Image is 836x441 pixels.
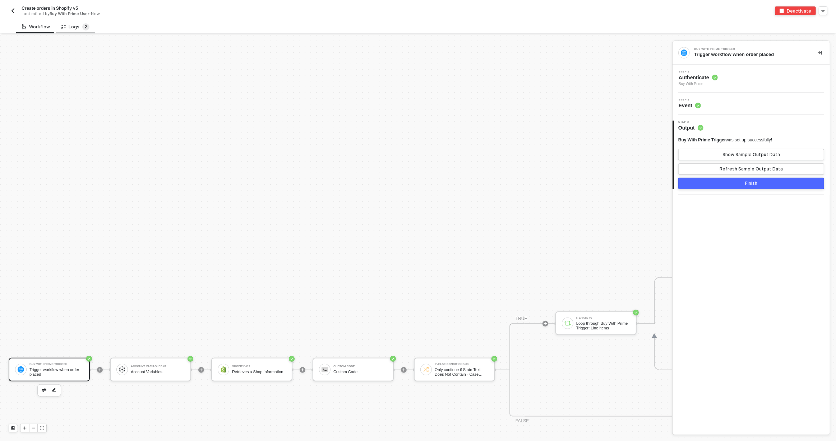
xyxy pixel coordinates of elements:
[787,8,811,14] div: Deactivate
[40,386,49,395] button: edit-cred
[86,356,92,362] span: icon-success-page
[679,81,718,87] span: Buy With Prime
[722,152,780,158] div: Show Sample Output Data
[633,310,639,315] span: icon-success-page
[679,98,701,101] span: Step 2
[678,121,703,123] span: Step 3
[491,356,497,362] span: icon-success-page
[679,70,718,73] span: Step 1
[188,356,193,362] span: icon-success-page
[694,51,806,58] div: Trigger workflow when order placed
[673,70,830,87] div: Step 1Authenticate Buy With Prime
[131,365,185,368] div: Account Variables #2
[85,24,87,29] span: 2
[18,366,24,373] img: icon
[232,365,286,368] div: Shopify #17
[678,137,772,143] div: was set up successfully!
[22,11,402,17] div: Last edited by - Now
[199,368,203,372] span: icon-play
[678,137,726,142] span: Buy With Prime Trigger
[694,48,802,51] div: Buy With Prime Trigger
[678,149,824,160] button: Show Sample Output Data
[678,178,824,189] button: Finish
[31,426,36,430] span: icon-minus
[402,368,406,372] span: icon-play
[679,102,701,109] span: Event
[52,388,56,393] img: edit-cred
[745,180,757,186] div: Finish
[564,320,571,327] img: icon
[333,370,387,374] div: Custom Code
[576,321,630,330] div: Loop through Buy With Prime Trigger: Line Items
[423,366,429,373] img: icon
[98,368,102,372] span: icon-play
[22,5,78,11] span: Create orders in Shopify v5
[119,366,125,373] img: icon
[576,316,630,319] div: Iterate #2
[681,50,687,56] img: integration-icon
[516,315,527,322] div: TRUE
[232,370,286,374] div: Retrieves a Shop Information
[679,74,718,81] span: Authenticate
[516,418,529,424] div: FALSE
[435,367,489,376] div: Only continue if State Text Does Not Contain - Case Sensitive CANCELLED
[333,365,387,368] div: Custom Code
[29,363,83,366] div: Buy With Prime Trigger
[289,356,295,362] span: icon-success-page
[322,366,328,373] img: icon
[780,9,784,13] img: deactivate
[720,166,783,172] div: Refresh Sample Output Data
[435,363,489,366] div: If-Else Conditions #3
[22,24,50,30] div: Workflow
[818,51,822,55] span: icon-collapse-right
[23,426,27,430] span: icon-play
[678,163,824,175] button: Refresh Sample Output Data
[50,11,89,16] span: Buy With Prime User
[50,386,59,395] button: edit-cred
[29,367,83,376] div: Trigger workflow when order placed
[300,368,305,372] span: icon-play
[775,6,816,15] button: deactivateDeactivate
[220,366,227,373] img: icon
[9,6,17,15] button: back
[673,121,830,189] div: Step 3Output Buy With Prime Triggerwas set up successfully!Show Sample Output DataRefresh Sample ...
[543,322,548,326] span: icon-play
[61,23,89,31] div: Logs
[82,23,89,31] sup: 2
[10,8,16,14] img: back
[42,388,46,392] img: edit-cred
[40,426,44,430] span: icon-expand
[678,124,703,131] span: Output
[131,370,185,374] div: Account Variables
[390,356,396,362] span: icon-success-page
